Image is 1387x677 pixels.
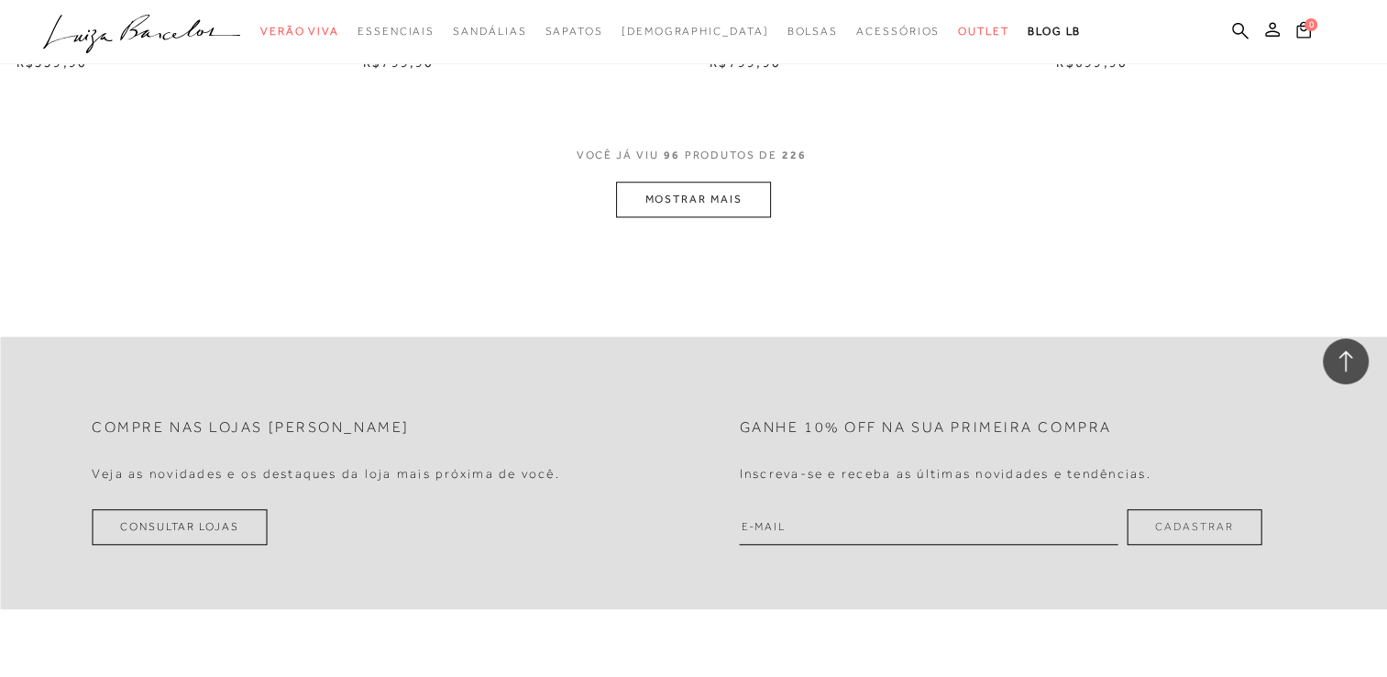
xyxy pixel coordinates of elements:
span: R$699,90 [1056,55,1128,70]
a: categoryNavScreenReaderText [453,15,526,49]
button: 0 [1291,20,1316,45]
a: categoryNavScreenReaderText [545,15,602,49]
span: VOCê JÁ VIU [577,148,659,163]
a: categoryNavScreenReaderText [787,15,838,49]
span: BLOG LB [1028,25,1081,38]
span: 226 [782,148,807,182]
span: Verão Viva [260,25,339,38]
a: categoryNavScreenReaderText [856,15,940,49]
span: 0 [1304,18,1317,31]
span: Bolsas [787,25,838,38]
span: R$559,90 [17,55,88,70]
span: Sandálias [453,25,526,38]
span: R$799,90 [363,55,435,70]
span: Essenciais [358,25,435,38]
span: PRODUTOS DE [685,148,777,163]
input: E-mail [740,509,1118,545]
button: MOSTRAR MAIS [616,182,770,217]
span: R$799,90 [710,55,781,70]
a: Consultar Lojas [92,509,268,545]
a: BLOG LB [1028,15,1081,49]
span: [DEMOGRAPHIC_DATA] [622,25,769,38]
a: noSubCategoriesText [622,15,769,49]
span: Sapatos [545,25,602,38]
a: categoryNavScreenReaderText [260,15,339,49]
a: categoryNavScreenReaderText [958,15,1009,49]
h2: Compre nas lojas [PERSON_NAME] [92,419,410,437]
span: Acessórios [856,25,940,38]
h2: Ganhe 10% off na sua primeira compra [740,419,1112,437]
h4: Inscreva-se e receba as últimas novidades e tendências. [740,466,1151,482]
h4: Veja as novidades e os destaques da loja mais próxima de você. [92,466,560,482]
button: Cadastrar [1127,509,1261,545]
a: categoryNavScreenReaderText [358,15,435,49]
span: Outlet [958,25,1009,38]
span: 96 [664,148,680,182]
